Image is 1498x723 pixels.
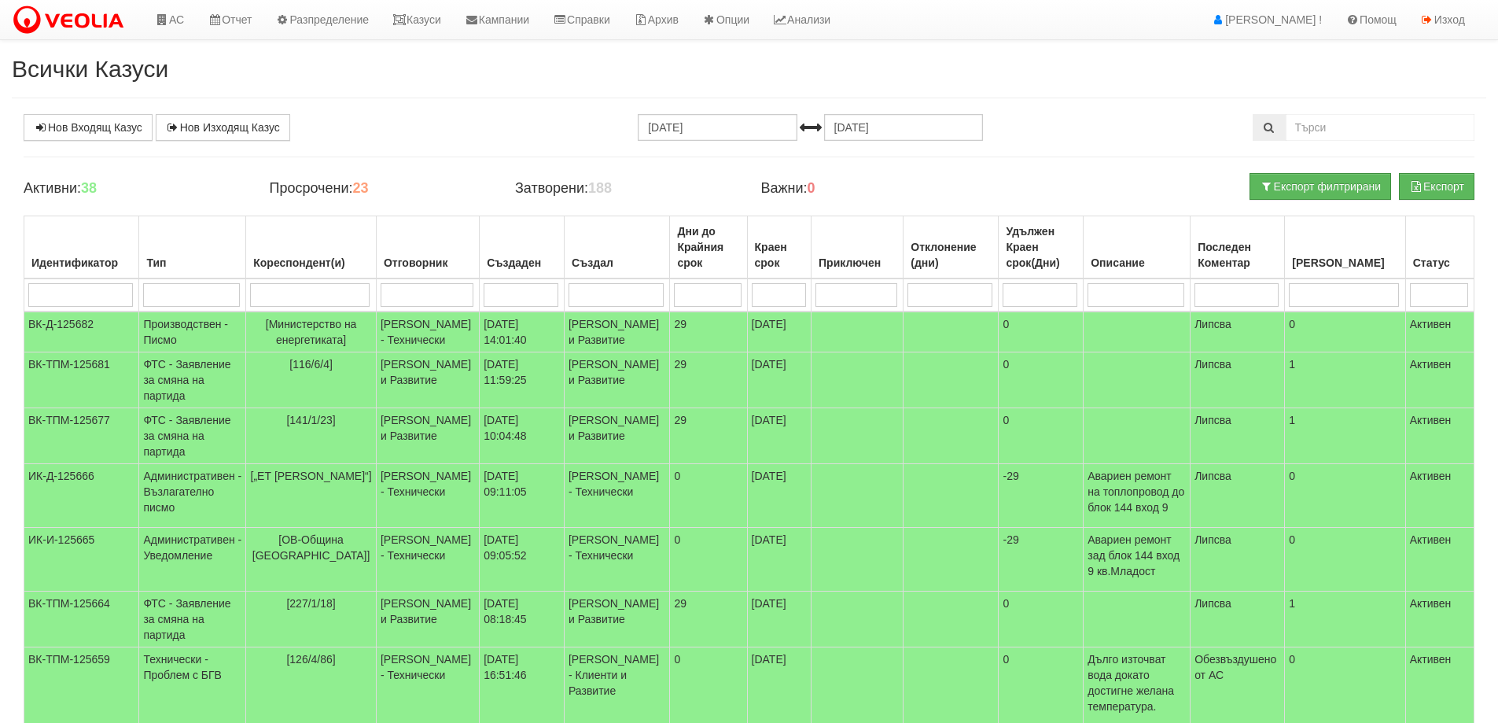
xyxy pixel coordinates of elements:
td: Активен [1405,312,1474,352]
td: ИК-И-125665 [24,528,139,592]
th: Приключен: No sort applied, activate to apply an ascending sort [812,216,904,279]
td: [DATE] [747,464,812,528]
h4: Просрочени: [269,181,491,197]
td: 1 [1285,408,1405,464]
td: [DATE] 09:11:05 [480,464,565,528]
td: [PERSON_NAME] - Технически [376,464,479,528]
td: [DATE] [747,408,812,464]
div: Последен Коментар [1194,236,1280,274]
div: Идентификатор [28,252,134,274]
td: ВК-ТПМ-125677 [24,408,139,464]
th: Брой Файлове: No sort applied, activate to apply an ascending sort [1285,216,1405,279]
td: Производствен - Писмо [139,312,246,352]
td: -29 [999,528,1084,592]
td: Административен - Уведомление [139,528,246,592]
td: ИК-Д-125666 [24,464,139,528]
th: Тип: No sort applied, activate to apply an ascending sort [139,216,246,279]
span: Обезвъздушено от АС [1194,653,1276,681]
td: Активен [1405,352,1474,408]
td: Активен [1405,592,1474,647]
td: [PERSON_NAME] и Развитие [564,592,669,647]
span: 0 [674,470,680,482]
td: Административен - Възлагателно писмо [139,464,246,528]
span: Липсва [1194,414,1231,426]
span: 0 [674,533,680,546]
th: Идентификатор: No sort applied, activate to apply an ascending sort [24,216,139,279]
div: Краен срок [752,236,808,274]
span: [ОВ-Община [GEOGRAPHIC_DATA]] [252,533,370,562]
td: 0 [999,352,1084,408]
th: Кореспондент(и): No sort applied, activate to apply an ascending sort [246,216,377,279]
td: [DATE] 14:01:40 [480,312,565,352]
span: [Министерство на енергетиката] [266,318,357,346]
td: 1 [1285,352,1405,408]
span: Липсва [1194,470,1231,482]
p: Авариен ремонт зад блок 144 вход 9 кв.Младост [1088,532,1186,579]
a: Нов Изходящ Казус [156,114,290,141]
td: [DATE] [747,312,812,352]
td: 1 [1285,592,1405,647]
th: Отговорник: No sort applied, activate to apply an ascending sort [376,216,479,279]
td: ВК-ТПМ-125681 [24,352,139,408]
td: Активен [1405,408,1474,464]
th: Създаден: No sort applied, activate to apply an ascending sort [480,216,565,279]
td: [PERSON_NAME] и Развитие [564,352,669,408]
h2: Всички Казуси [12,56,1486,82]
div: Кореспондент(и) [250,252,372,274]
td: [DATE] [747,352,812,408]
th: Удължен Краен срок(Дни): No sort applied, activate to apply an ascending sort [999,216,1084,279]
p: Авариен ремонт на топлопровод до блок 144 вход 9 [1088,468,1186,515]
td: [PERSON_NAME] и Развитие [376,408,479,464]
td: 0 [999,312,1084,352]
button: Експорт филтрирани [1250,173,1391,200]
td: [PERSON_NAME] - Технически [564,464,669,528]
th: Статус: No sort applied, activate to apply an ascending sort [1405,216,1474,279]
div: Дни до Крайния срок [674,220,742,274]
span: [126/4/86] [286,653,335,666]
span: Липсва [1194,318,1231,330]
td: [DATE] 10:04:48 [480,408,565,464]
div: Описание [1088,252,1186,274]
span: [141/1/23] [286,414,335,426]
img: VeoliaLogo.png [12,4,131,37]
td: [PERSON_NAME] - Технически [376,312,479,352]
td: [PERSON_NAME] и Развитие [564,312,669,352]
div: Отговорник [381,252,475,274]
td: ВК-Д-125682 [24,312,139,352]
input: Търсене по Идентификатор, Бл/Вх/Ап, Тип, Описание, Моб. Номер, Имейл, Файл, Коментар, [1286,114,1474,141]
td: [DATE] 09:05:52 [480,528,565,592]
td: ВК-ТПМ-125664 [24,592,139,647]
b: 188 [588,180,612,196]
h4: Активни: [24,181,245,197]
span: 0 [674,653,680,666]
b: 23 [352,180,368,196]
div: Удължен Краен срок(Дни) [1003,220,1079,274]
p: Дълго източват вода докато достигне желана температура. [1088,651,1186,714]
th: Създал: No sort applied, activate to apply an ascending sort [564,216,669,279]
div: Създаден [484,252,560,274]
b: 0 [808,180,815,196]
td: [PERSON_NAME] и Развитие [564,408,669,464]
span: 29 [674,318,686,330]
td: [PERSON_NAME] - Технически [564,528,669,592]
button: Експорт [1399,173,1474,200]
td: Активен [1405,464,1474,528]
td: Активен [1405,528,1474,592]
span: Липсва [1194,358,1231,371]
span: 29 [674,597,686,610]
span: [227/1/18] [286,597,335,610]
td: ФТС - Заявление за смяна на партида [139,408,246,464]
td: ФТС - Заявление за смяна на партида [139,592,246,647]
div: [PERSON_NAME] [1289,252,1400,274]
div: Приключен [815,252,899,274]
span: Липсва [1194,533,1231,546]
div: Отклонение (дни) [907,236,994,274]
div: Статус [1410,252,1470,274]
td: 0 [1285,528,1405,592]
th: Последен Коментар: No sort applied, activate to apply an ascending sort [1191,216,1285,279]
td: 0 [999,592,1084,647]
a: Нов Входящ Казус [24,114,153,141]
span: Липсва [1194,597,1231,610]
span: [„ЕТ [PERSON_NAME]“] [251,470,372,482]
td: [DATE] [747,592,812,647]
